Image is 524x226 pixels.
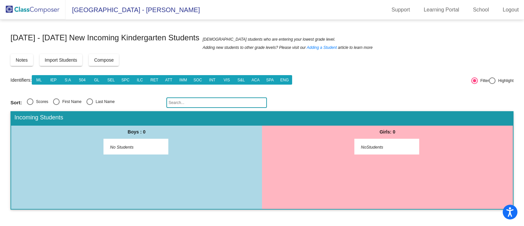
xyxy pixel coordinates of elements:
a: Identifiers: [10,77,32,83]
div: Boys : 0 [11,126,262,139]
a: Support [386,5,415,15]
button: Notes [10,54,33,66]
button: Import Students [40,54,83,66]
a: Logout [497,5,524,15]
span: Sort: [10,100,22,106]
button: SOC [190,75,205,85]
a: Adding a Student [307,44,337,51]
div: First Name [60,99,82,105]
span: Import Students [45,57,77,63]
span: NoStudents [361,144,402,151]
button: SPC [118,75,133,85]
span: Notes [16,57,28,63]
span: [DATE] - [DATE] New Incoming Kindergarten Students [10,32,199,43]
button: Compose [89,54,119,66]
span: [DEMOGRAPHIC_DATA] students who are entering your lowest grade level. [203,36,335,43]
button: S:A [61,75,75,85]
div: Highlight [496,78,514,84]
a: School [468,5,494,15]
div: Filter [478,78,489,84]
div: Scores [33,99,48,105]
input: Search... [166,97,267,108]
span: [GEOGRAPHIC_DATA] - [PERSON_NAME] [65,5,200,15]
span: Adding new students to other grade levels? Please visit our article to learn more [203,44,373,51]
button: INT [205,75,220,85]
button: RET [147,75,162,85]
a: Learning Portal [419,5,465,15]
button: SEL [104,75,119,85]
mat-radio-group: Select an option [10,98,161,107]
button: SPA [263,75,277,85]
button: IMM [176,75,191,85]
span: No Students [110,144,151,151]
button: ACA [248,75,263,85]
button: ML [32,75,47,85]
div: Girls: 0 [262,126,513,139]
button: S&L [234,75,249,85]
div: Last Name [93,99,115,105]
button: 504 [75,75,90,85]
button: IEP [46,75,61,85]
button: ENG [277,75,292,85]
span: Compose [94,57,114,63]
button: VIS [219,75,234,85]
button: ATT [161,75,176,85]
span: Incoming Students [14,114,63,121]
button: ILC [133,75,147,85]
button: GL [89,75,104,85]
